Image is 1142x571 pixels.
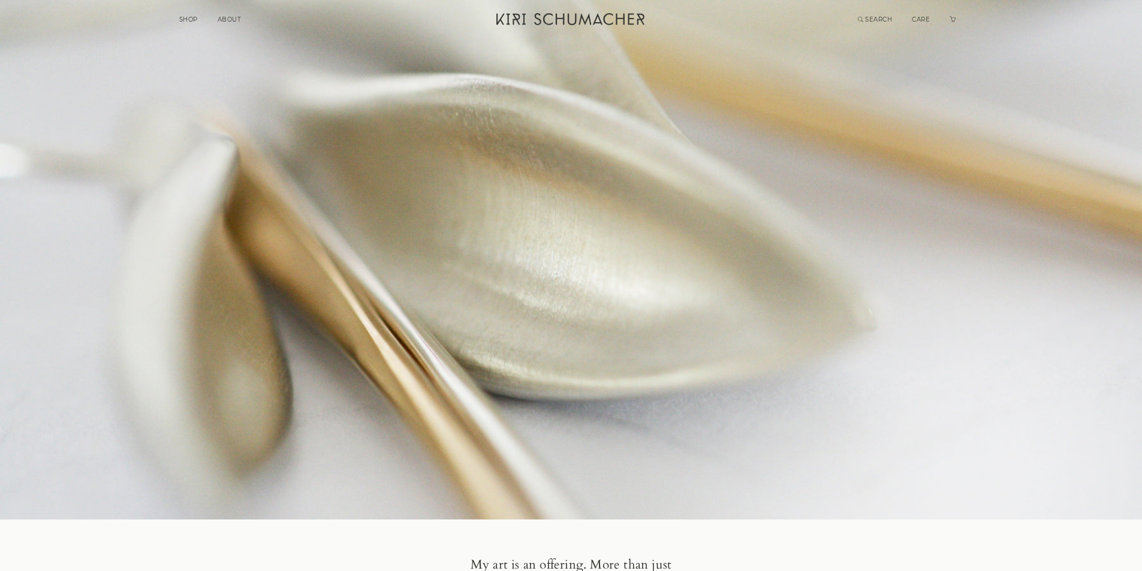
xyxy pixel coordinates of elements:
[950,16,964,23] a: Cart
[858,16,893,23] a: Search
[912,16,930,23] a: CARE
[865,16,892,23] span: SEARCH
[179,16,198,23] a: SHOP
[489,6,654,36] a: Kiri Schumacher Home
[218,16,242,23] a: ABOUT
